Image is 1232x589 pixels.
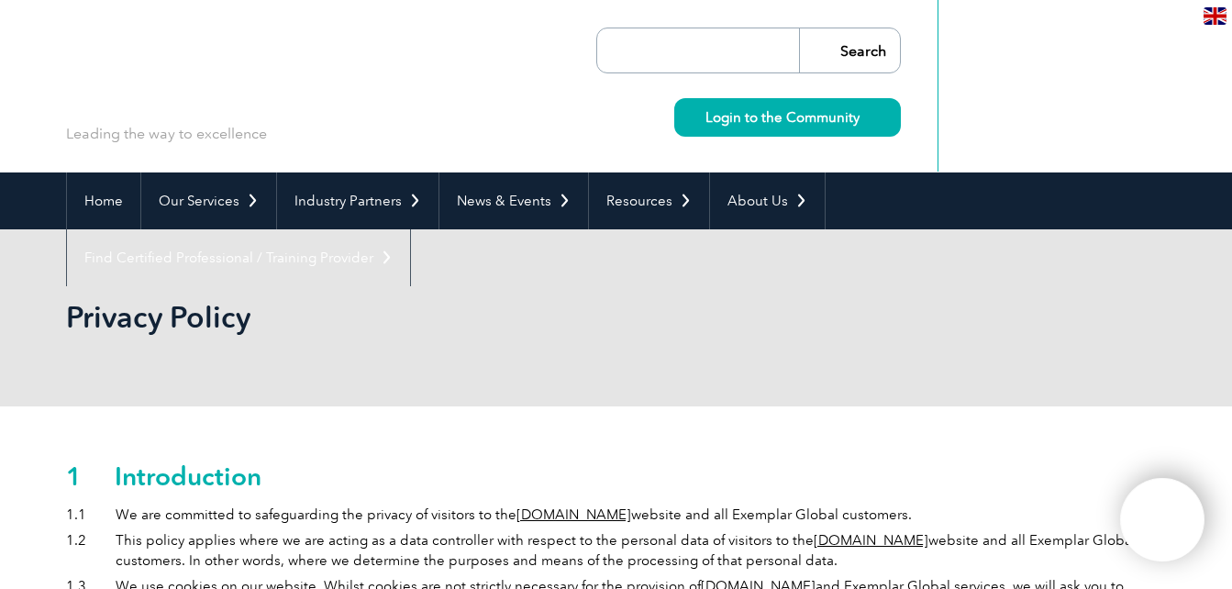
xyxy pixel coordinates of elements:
[66,299,250,335] h2: Privacy Policy
[141,172,276,229] a: Our Services
[116,505,912,525] div: We are committed to safeguarding the privacy of visitors to the website and all Exemplar Global c...
[439,172,588,229] a: News & Events
[115,461,261,492] h2: Introduction
[67,229,410,286] a: Find Certified Professional / Training Provider
[589,172,709,229] a: Resources
[799,28,900,72] input: Search
[66,124,267,144] p: Leading the way to excellence
[860,112,870,122] img: svg+xml;nitro-empty-id=MzU0OjIyMw==-1;base64,PHN2ZyB2aWV3Qm94PSIwIDAgMTEgMTEiIHdpZHRoPSIxMSIgaGVp...
[116,530,1167,571] div: This policy applies where we are acting as a data controller with respect to the personal data of...
[1204,7,1226,25] img: en
[674,98,901,137] a: Login to the Community
[710,172,825,229] a: About Us
[814,532,928,549] a: [DOMAIN_NAME]
[516,506,631,523] a: [DOMAIN_NAME]
[1139,497,1185,543] img: svg+xml;nitro-empty-id=MTU2OToxMTY=-1;base64,PHN2ZyB2aWV3Qm94PSIwIDAgNDAwIDQwMCIgd2lkdGg9IjQwMCIg...
[277,172,438,229] a: Industry Partners
[67,172,140,229] a: Home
